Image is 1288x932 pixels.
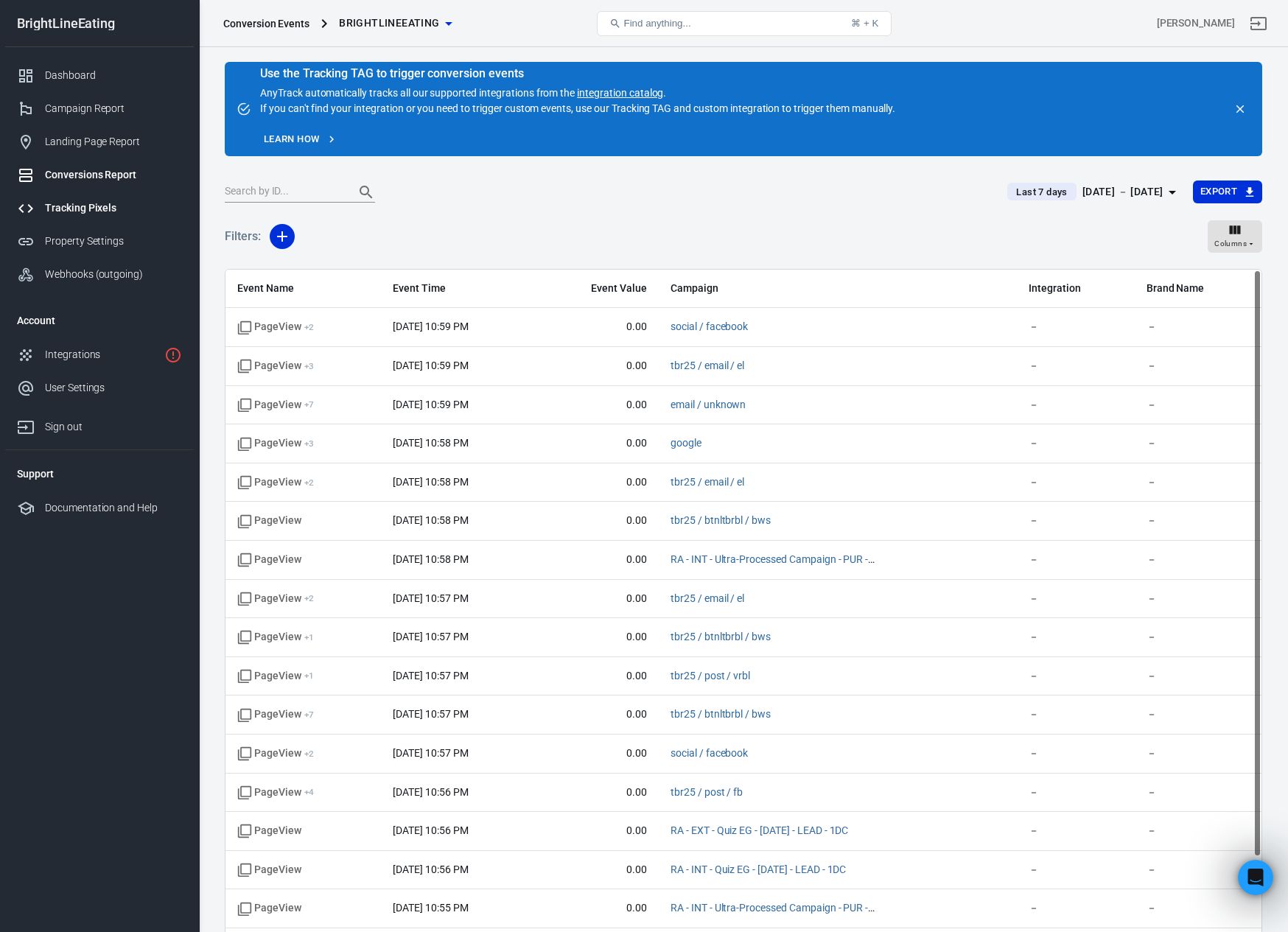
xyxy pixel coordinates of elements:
a: Tracking Pixels [5,192,194,225]
time: 2025-10-07T22:59:14-05:00 [393,360,468,371]
a: tbr25 / email / el [671,360,744,371]
span: － [1147,630,1250,645]
div: User Settings [45,380,182,396]
a: RA - INT - Ultra-Processed Campaign - PUR - 7DC [671,902,889,914]
span: － [1029,398,1123,413]
span: PageView [237,475,314,490]
span: － [1147,669,1250,684]
span: BrightLineEating [339,14,439,32]
span: PageView [237,669,314,684]
span: tbr25 / btnltbrbl / bws [671,630,771,645]
div: Webhooks (outgoing) [45,267,182,282]
sup: + 7 [304,709,314,720]
button: Columns [1208,220,1262,253]
span: Event Name [237,281,369,296]
span: tbr25 / email / el [671,359,744,374]
a: Integrations [5,338,194,371]
span: social / facebook [671,746,748,761]
span: Event Time [393,281,523,296]
time: 2025-10-07T22:58:36-05:00 [393,514,468,526]
a: tbr25 / email / el [671,592,744,604]
a: tbr25 / btnltbrbl / bws [671,631,771,642]
span: Brand Name [1147,281,1250,296]
span: Standard event name [237,901,301,916]
span: PageView [237,436,314,451]
a: Sign out [1241,6,1276,41]
div: Conversion Events [223,16,309,31]
span: social / facebook [671,320,748,334]
li: Account [5,303,194,338]
li: Support [5,456,194,491]
sup: + 3 [304,438,314,449]
span: － [1029,436,1123,451]
a: RA - INT - Quiz EG - [DATE] - LEAD - 1DC [671,863,846,875]
sup: + 2 [304,322,314,332]
a: tbr25 / post / fb [671,786,743,798]
time: 2025-10-07T22:58:56-05:00 [393,437,468,449]
span: PageView [237,592,314,606]
span: － [1029,630,1123,645]
div: Use the Tracking TAG to trigger conversion events [260,66,895,81]
span: Event Value [547,281,648,296]
span: 0.00 [547,592,648,606]
span: tbr25 / email / el [671,592,744,606]
sup: + 4 [304,787,314,797]
sup: + 1 [304,670,314,681]
div: Sign out [45,419,182,435]
span: 0.00 [547,436,648,451]
span: Standard event name [237,863,301,877]
span: PageView [237,630,314,645]
span: － [1147,785,1250,800]
span: 0.00 [547,475,648,490]
time: 2025-10-07T22:57:05-05:00 [393,747,468,759]
span: － [1147,398,1250,413]
span: － [1147,707,1250,722]
span: － [1029,592,1123,606]
span: tbr25 / btnltbrbl / bws [671,707,771,722]
div: BrightLineEating [5,17,194,30]
span: Standard event name [237,553,301,567]
span: － [1029,707,1123,722]
time: 2025-10-07T22:59:53-05:00 [393,320,468,332]
span: tbr25 / email / el [671,475,744,490]
a: tbr25 / email / el [671,476,744,488]
div: Landing Page Report [45,134,182,150]
input: Search by ID... [225,183,343,202]
span: － [1147,475,1250,490]
span: Standard event name [237,514,301,528]
span: RA - INT - Quiz EG - July 2025 - LEAD - 1DC [671,863,846,877]
span: － [1029,320,1123,334]
a: tbr25 / btnltbrbl / bws [671,514,771,526]
div: Property Settings [45,234,182,249]
sup: + 2 [304,477,314,488]
div: Integrations [45,347,158,362]
a: email / unknown [671,399,746,410]
button: Search [349,175,384,210]
span: 0.00 [547,514,648,528]
a: Dashboard [5,59,194,92]
span: － [1029,475,1123,490]
span: 0.00 [547,746,648,761]
span: － [1029,669,1123,684]
span: RA - EXT - Quiz EG - July 2025 - LEAD - 1DC [671,824,848,838]
span: 0.00 [547,320,648,334]
span: Find anything... [624,18,691,29]
span: 0.00 [547,863,648,877]
sup: + 3 [304,361,314,371]
span: － [1147,320,1250,334]
span: google [671,436,701,451]
span: PageView [237,785,314,800]
span: － [1029,901,1123,916]
a: Property Settings [5,225,194,258]
span: － [1029,553,1123,567]
div: ⌘ + K [851,18,878,29]
div: Tracking Pixels [45,200,182,216]
span: Columns [1214,237,1247,250]
time: 2025-10-07T22:58:53-05:00 [393,476,468,488]
a: integration catalog [577,87,663,99]
span: Integration [1029,281,1123,296]
div: Account id: QblGUbEo [1157,15,1235,31]
span: 0.00 [547,630,648,645]
span: 0.00 [547,553,648,567]
span: PageView [237,707,314,722]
